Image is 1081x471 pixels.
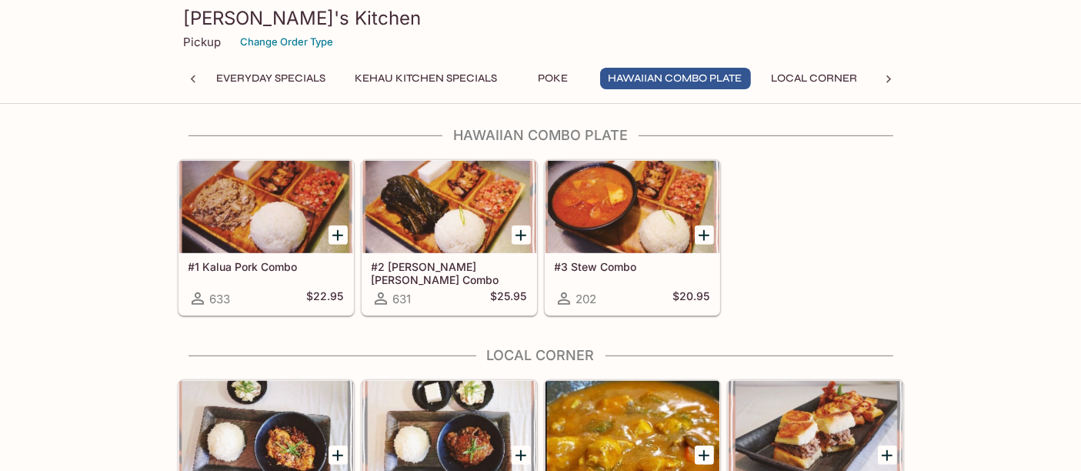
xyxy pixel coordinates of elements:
button: Kehau Kitchen Specials [347,68,506,89]
h5: $22.95 [307,289,344,308]
h5: $20.95 [673,289,710,308]
h5: #1 Kalua Pork Combo [189,260,344,273]
span: 633 [210,292,231,306]
span: 631 [393,292,412,306]
a: #1 Kalua Pork Combo633$22.95 [178,160,354,316]
button: Hawaiian Combo Plate [600,68,751,89]
h5: #3 Stew Combo [555,260,710,273]
div: #2 Lau Lau Combo [362,161,536,253]
button: Add Teriyaki Beef Plate [512,446,531,465]
h3: [PERSON_NAME]'s Kitchen [184,6,898,30]
button: Local Corner [763,68,866,89]
button: Add Kalua Pork Sliders [878,446,897,465]
h4: Local Corner [178,347,904,364]
h4: Hawaiian Combo Plate [178,127,904,144]
div: #1 Kalua Pork Combo [179,161,353,253]
button: Poke [519,68,588,89]
button: Everyday Specials [209,68,335,89]
button: Change Order Type [234,30,341,54]
button: Add #1 Kalua Pork Combo [329,225,348,245]
p: Pickup [184,35,222,49]
button: Add Pastele Stew combo [695,446,714,465]
a: #3 Stew Combo202$20.95 [545,160,720,316]
h5: #2 [PERSON_NAME] [PERSON_NAME] Combo [372,260,527,286]
div: #3 Stew Combo [546,161,719,253]
button: Add Shoyu Chicken Plate [329,446,348,465]
h5: $25.95 [491,289,527,308]
button: Add #3 Stew Combo [695,225,714,245]
button: Add #2 Lau Lau Combo [512,225,531,245]
a: #2 [PERSON_NAME] [PERSON_NAME] Combo631$25.95 [362,160,537,316]
span: 202 [576,292,597,306]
